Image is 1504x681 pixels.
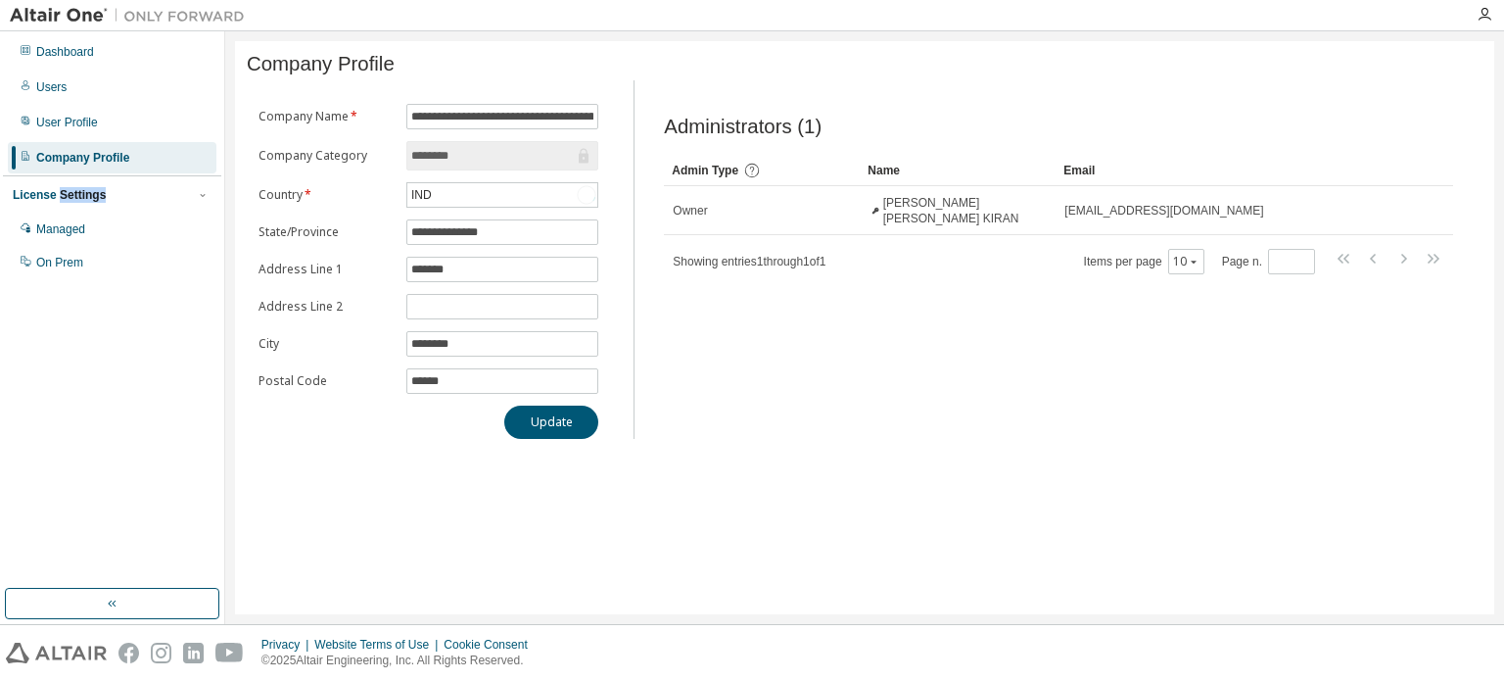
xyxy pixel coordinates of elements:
[868,155,1048,186] div: Name
[504,406,598,439] button: Update
[1222,249,1315,274] span: Page n.
[36,44,94,60] div: Dashboard
[673,255,825,268] span: Showing entries 1 through 1 of 1
[151,643,171,663] img: instagram.svg
[36,150,129,166] div: Company Profile
[261,637,314,653] div: Privacy
[258,373,395,389] label: Postal Code
[36,221,85,237] div: Managed
[36,255,83,270] div: On Prem
[10,6,255,25] img: Altair One
[258,224,395,240] label: State/Province
[183,643,204,663] img: linkedin.svg
[408,184,435,206] div: IND
[247,53,395,75] span: Company Profile
[6,643,107,663] img: altair_logo.svg
[258,262,395,277] label: Address Line 1
[1173,254,1199,269] button: 10
[261,653,540,669] p: © 2025 Altair Engineering, Inc. All Rights Reserved.
[673,203,707,219] span: Owner
[258,109,395,124] label: Company Name
[13,187,106,203] div: License Settings
[36,79,67,95] div: Users
[1063,155,1398,186] div: Email
[258,187,395,203] label: Country
[1064,203,1263,219] span: [EMAIL_ADDRESS][DOMAIN_NAME]
[258,148,395,164] label: Company Category
[215,643,244,663] img: youtube.svg
[314,637,444,653] div: Website Terms of Use
[664,116,822,138] span: Administrators (1)
[444,637,539,653] div: Cookie Consent
[258,299,395,315] label: Address Line 2
[1084,249,1204,274] span: Items per page
[883,195,1048,226] span: [PERSON_NAME] [PERSON_NAME] KIRAN
[672,164,738,177] span: Admin Type
[118,643,139,663] img: facebook.svg
[258,336,395,352] label: City
[36,115,98,130] div: User Profile
[407,183,597,207] div: IND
